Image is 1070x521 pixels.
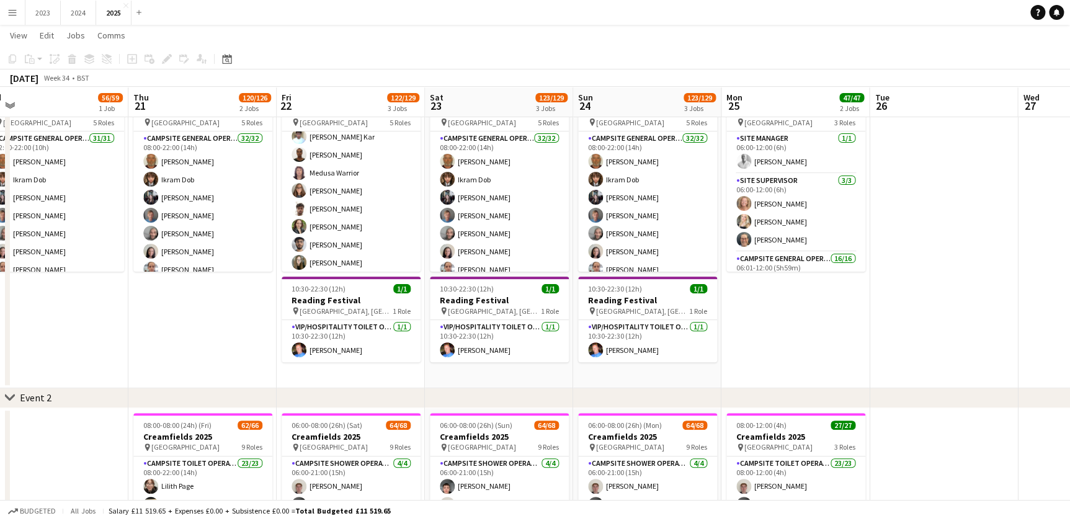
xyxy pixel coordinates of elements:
[239,93,271,102] span: 120/126
[588,284,642,293] span: 10:30-22:30 (12h)
[578,88,717,272] app-job-card: 08:00-06:00 (22h) (Mon)58/60Reading Festival 2025 [GEOGRAPHIC_DATA]5 RolesCampsite General Operat...
[690,284,707,293] span: 1/1
[300,442,368,452] span: [GEOGRAPHIC_DATA]
[588,421,662,430] span: 06:00-08:00 (26h) (Mon)
[578,431,717,442] h3: Creamfields 2025
[35,27,59,43] a: Edit
[282,320,421,362] app-card-role: VIP/Hospitality Toilet Operative1/110:30-22:30 (12h)[PERSON_NAME]
[744,118,813,127] span: [GEOGRAPHIC_DATA]
[578,320,717,362] app-card-role: VIP/Hospitality Toilet Operative1/110:30-22:30 (12h)[PERSON_NAME]
[578,92,593,103] span: Sun
[300,306,393,316] span: [GEOGRAPHIC_DATA], [GEOGRAPHIC_DATA]
[430,88,569,272] app-job-card: 08:00-08:00 (24h) (Sun)58/60Reading Festival 2025 [GEOGRAPHIC_DATA]5 RolesCampsite General Operat...
[282,92,292,103] span: Fri
[10,72,38,84] div: [DATE]
[390,442,411,452] span: 9 Roles
[536,104,567,113] div: 3 Jobs
[686,118,707,127] span: 5 Roles
[387,93,419,102] span: 122/129
[61,1,96,25] button: 2024
[282,295,421,306] h3: Reading Festival
[448,306,541,316] span: [GEOGRAPHIC_DATA], [GEOGRAPHIC_DATA]
[430,277,569,362] app-job-card: 10:30-22:30 (12h)1/1Reading Festival [GEOGRAPHIC_DATA], [GEOGRAPHIC_DATA]1 RoleVIP/Hospitality To...
[10,30,27,41] span: View
[726,174,865,252] app-card-role: Site Supervisor3/306:00-12:00 (6h)[PERSON_NAME][PERSON_NAME][PERSON_NAME]
[92,27,130,43] a: Comms
[875,92,889,103] span: Tue
[724,99,742,113] span: 25
[542,284,559,293] span: 1/1
[20,507,56,515] span: Budgeted
[430,320,569,362] app-card-role: VIP/Hospitality Toilet Operative1/110:30-22:30 (12h)[PERSON_NAME]
[68,506,98,515] span: All jobs
[839,93,864,102] span: 47/47
[541,306,559,316] span: 1 Role
[726,131,865,174] app-card-role: Site Manager1/106:00-12:00 (6h)[PERSON_NAME]
[578,277,717,362] app-job-card: 10:30-22:30 (12h)1/1Reading Festival [GEOGRAPHIC_DATA], [GEOGRAPHIC_DATA]1 RoleVIP/Hospitality To...
[596,442,664,452] span: [GEOGRAPHIC_DATA]
[689,306,707,316] span: 1 Role
[3,118,71,127] span: [GEOGRAPHIC_DATA]
[282,88,421,272] app-job-card: 08:00-08:00 (24h) (Sat)57/60Reading Festival 2025 [GEOGRAPHIC_DATA]5 Roles[PERSON_NAME][PERSON_NA...
[534,421,559,430] span: 64/68
[109,506,391,515] div: Salary £11 519.65 + Expenses £0.00 + Subsistence £0.00 =
[133,431,272,442] h3: Creamfields 2025
[99,104,122,113] div: 1 Job
[41,73,72,82] span: Week 34
[682,421,707,430] span: 64/68
[282,431,421,442] h3: Creamfields 2025
[744,442,813,452] span: [GEOGRAPHIC_DATA]
[834,118,855,127] span: 3 Roles
[295,506,391,515] span: Total Budgeted £11 519.65
[831,421,855,430] span: 27/27
[393,306,411,316] span: 1 Role
[98,93,123,102] span: 56/59
[430,295,569,306] h3: Reading Festival
[282,277,421,362] app-job-card: 10:30-22:30 (12h)1/1Reading Festival [GEOGRAPHIC_DATA], [GEOGRAPHIC_DATA]1 RoleVIP/Hospitality To...
[686,442,707,452] span: 9 Roles
[726,92,742,103] span: Mon
[61,27,90,43] a: Jobs
[834,442,855,452] span: 3 Roles
[93,118,114,127] span: 5 Roles
[578,295,717,306] h3: Reading Festival
[726,431,865,442] h3: Creamfields 2025
[430,92,444,103] span: Sat
[840,104,863,113] div: 2 Jobs
[133,88,272,272] app-job-card: 08:00-08:00 (24h) (Fri)58/60Reading Festival 2025 [GEOGRAPHIC_DATA]5 RolesCampsite General Operat...
[535,93,568,102] span: 123/129
[596,306,689,316] span: [GEOGRAPHIC_DATA], [GEOGRAPHIC_DATA]
[1021,99,1039,113] span: 27
[448,442,516,452] span: [GEOGRAPHIC_DATA]
[726,88,865,272] app-job-card: 06:00-12:00 (6h)20/20Reading Festival 2025 [GEOGRAPHIC_DATA]3 RolesSite Manager1/106:00-12:00 (6h...
[132,99,149,113] span: 21
[448,118,516,127] span: [GEOGRAPHIC_DATA]
[280,99,292,113] span: 22
[66,30,85,41] span: Jobs
[393,284,411,293] span: 1/1
[20,391,51,404] div: Event 2
[736,421,787,430] span: 08:00-12:00 (4h)
[238,421,262,430] span: 62/66
[151,118,220,127] span: [GEOGRAPHIC_DATA]
[292,421,362,430] span: 06:00-08:00 (26h) (Sat)
[538,442,559,452] span: 9 Roles
[684,104,715,113] div: 3 Jobs
[241,118,262,127] span: 5 Roles
[77,73,89,82] div: BST
[133,92,149,103] span: Thu
[96,1,132,25] button: 2025
[390,118,411,127] span: 5 Roles
[430,431,569,442] h3: Creamfields 2025
[151,442,220,452] span: [GEOGRAPHIC_DATA]
[1023,92,1039,103] span: Wed
[684,93,716,102] span: 123/129
[428,99,444,113] span: 23
[40,30,54,41] span: Edit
